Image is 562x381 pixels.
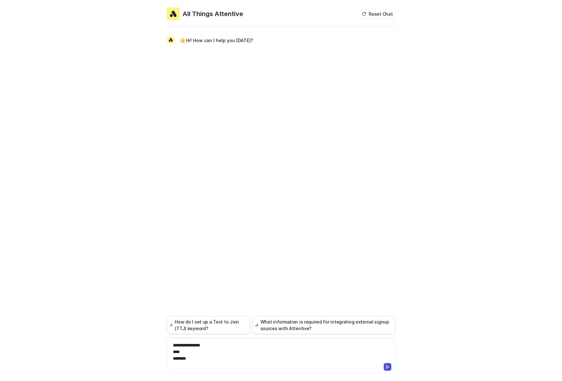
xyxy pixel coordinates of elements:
img: Widget [167,8,179,20]
button: What information is required for integrating external signup sources with Attentive? [252,316,395,334]
button: How do I set up a Text to Join (TTJ) keyword? [167,316,250,334]
p: 👋 Hi! How can I help you [DATE]? [179,37,253,44]
h2: All Things Attentive [183,9,243,18]
button: Reset Chat [360,9,395,19]
img: Widget [167,36,174,44]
